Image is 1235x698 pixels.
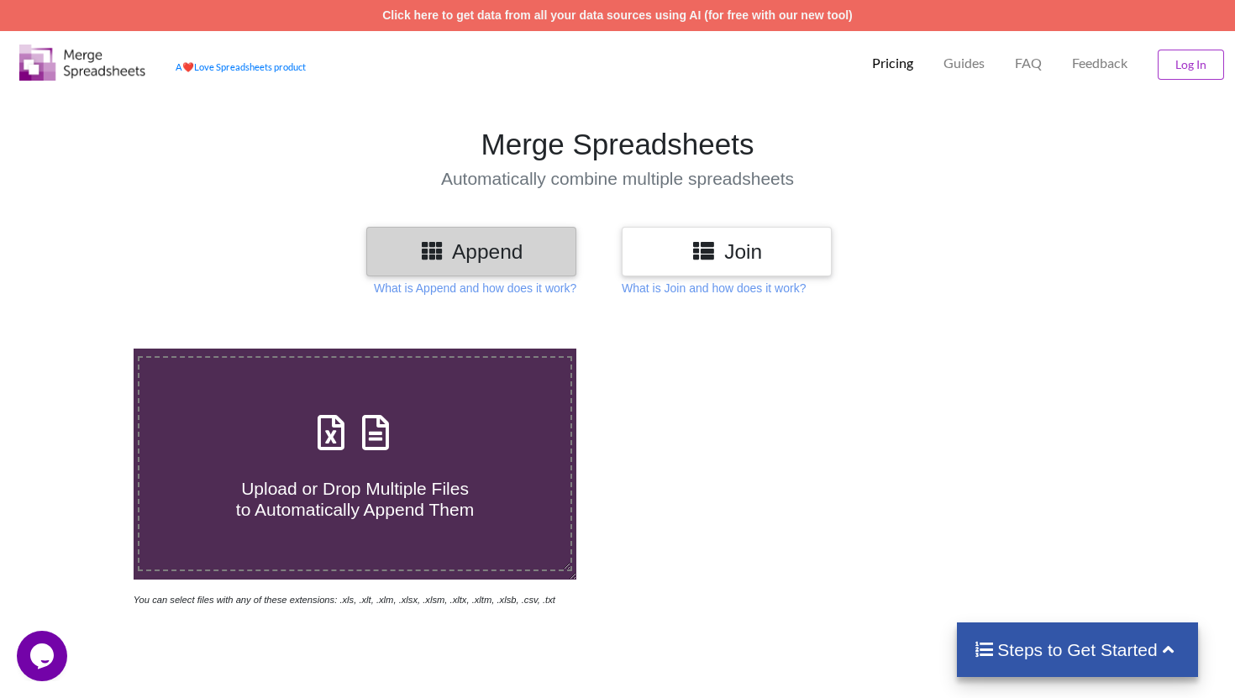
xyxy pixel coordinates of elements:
p: What is Append and how does it work? [374,280,576,297]
h3: Join [634,239,819,264]
iframe: chat widget [17,631,71,681]
span: heart [182,61,194,72]
a: Click here to get data from all your data sources using AI (for free with our new tool) [382,8,853,22]
p: Pricing [872,55,913,72]
p: Guides [943,55,985,72]
h3: Append [379,239,564,264]
img: Logo.png [19,45,145,81]
p: What is Join and how does it work? [622,280,806,297]
span: Upload or Drop Multiple Files to Automatically Append Them [236,479,474,519]
i: You can select files with any of these extensions: .xls, .xlt, .xlm, .xlsx, .xlsm, .xltx, .xltm, ... [134,595,555,605]
button: Log In [1158,50,1224,80]
span: Feedback [1072,56,1127,70]
p: FAQ [1015,55,1042,72]
a: AheartLove Spreadsheets product [176,61,306,72]
h4: Steps to Get Started [974,639,1181,660]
